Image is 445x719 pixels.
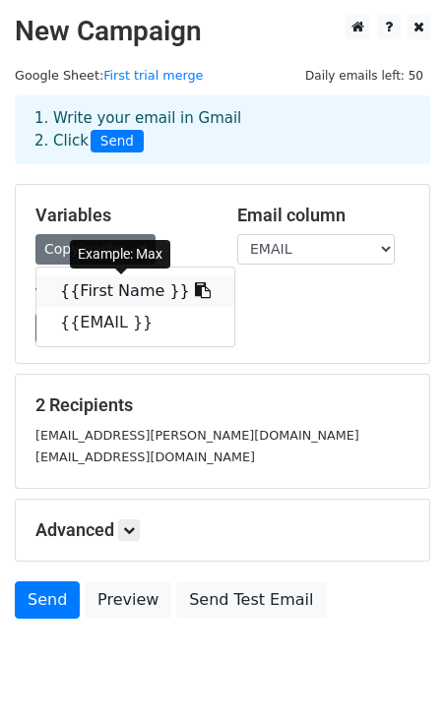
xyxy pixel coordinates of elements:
[347,625,445,719] iframe: Chat Widget
[15,68,203,83] small: Google Sheet:
[15,581,80,619] a: Send
[20,107,425,152] div: 1. Write your email in Gmail 2. Click
[36,307,234,338] a: {{EMAIL }}
[35,449,255,464] small: [EMAIL_ADDRESS][DOMAIN_NAME]
[298,68,430,83] a: Daily emails left: 50
[15,15,430,48] h2: New Campaign
[35,428,359,443] small: [EMAIL_ADDRESS][PERSON_NAME][DOMAIN_NAME]
[35,234,156,265] a: Copy/paste...
[85,581,171,619] a: Preview
[36,275,234,307] a: {{First Name }}
[91,130,144,153] span: Send
[103,68,203,83] a: First trial merge
[35,205,208,226] h5: Variables
[298,65,430,87] span: Daily emails left: 50
[35,519,410,541] h5: Advanced
[35,394,410,416] h5: 2 Recipients
[176,581,326,619] a: Send Test Email
[237,205,410,226] h5: Email column
[70,240,170,269] div: Example: Max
